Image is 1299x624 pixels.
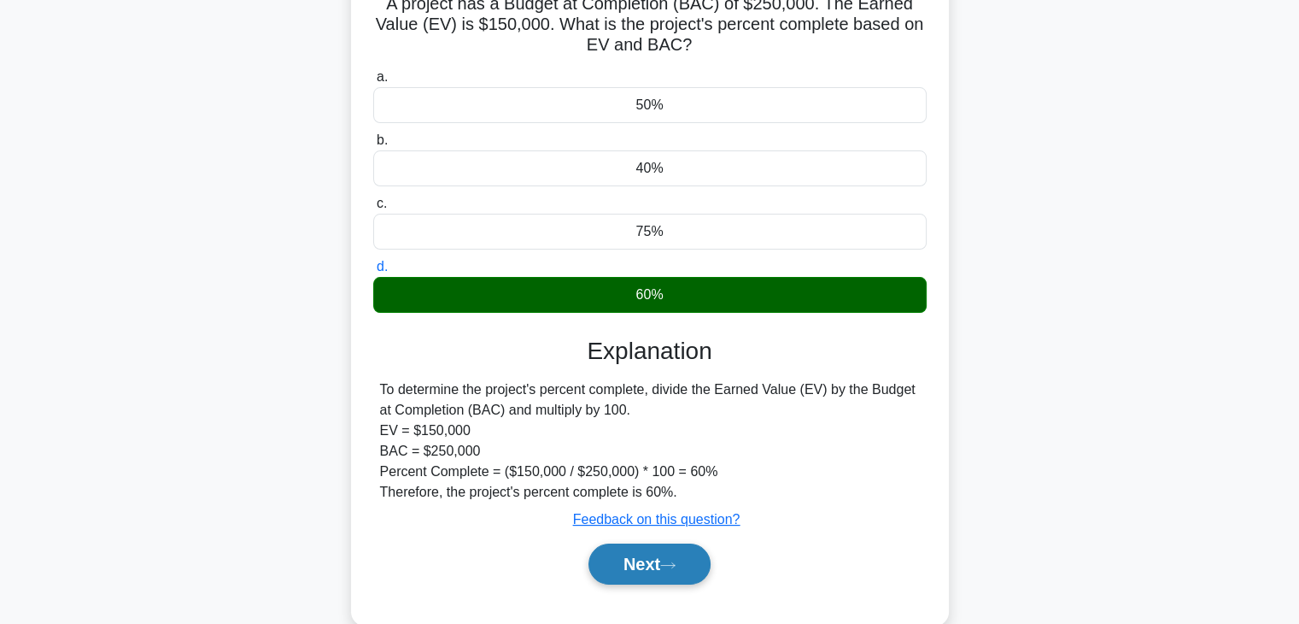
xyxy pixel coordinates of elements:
span: a. [377,69,388,84]
span: d. [377,259,388,274]
button: Next [588,544,711,585]
h3: Explanation [383,337,916,366]
div: 75% [373,214,927,250]
div: 60% [373,277,927,313]
div: To determine the project's percent complete, divide the Earned Value (EV) by the Budget at Comple... [380,380,920,503]
a: Feedback on this question? [573,512,740,527]
span: b. [377,132,388,147]
div: 50% [373,87,927,123]
span: c. [377,196,387,210]
div: 40% [373,150,927,186]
